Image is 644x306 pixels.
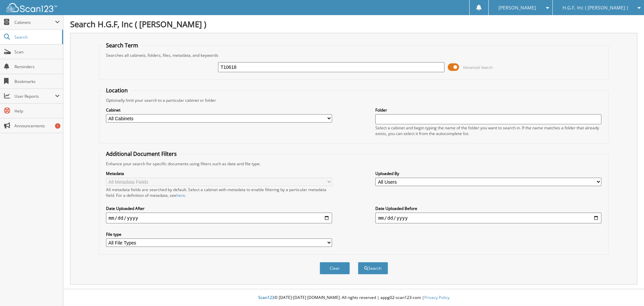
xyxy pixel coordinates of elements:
[7,3,57,12] img: scan123-logo-white.svg
[375,213,601,223] input: end
[103,161,605,167] div: Enhance your search for specific documents using filters such as date and file type.
[103,150,180,158] legend: Additional Document Filters
[14,64,60,70] span: Reminders
[375,107,601,113] label: Folder
[106,187,332,198] div: All metadata fields are searched by default. Select a cabinet with metadata to enable filtering b...
[106,231,332,237] label: File type
[375,171,601,176] label: Uploaded By
[103,87,131,94] legend: Location
[63,290,644,306] div: © [DATE]-[DATE] [DOMAIN_NAME]. All rights reserved | appg02-scan123-com |
[176,192,185,198] a: here
[358,262,388,274] button: Search
[55,123,60,129] div: 1
[258,295,274,300] span: Scan123
[14,34,59,40] span: Search
[70,18,637,30] h1: Search H.G.F, Inc ( [PERSON_NAME] )
[14,19,55,25] span: Cabinets
[14,123,60,129] span: Announcements
[463,65,493,70] span: Advanced Search
[14,49,60,55] span: Scan
[103,52,605,58] div: Searches all cabinets, folders, files, metadata, and keywords
[498,6,536,10] span: [PERSON_NAME]
[14,93,55,99] span: User Reports
[103,42,142,49] legend: Search Term
[14,108,60,114] span: Help
[320,262,350,274] button: Clear
[562,6,628,10] span: H.G.F, Inc ( [PERSON_NAME] )
[106,206,332,211] label: Date Uploaded After
[14,79,60,84] span: Bookmarks
[106,171,332,176] label: Metadata
[106,213,332,223] input: start
[106,107,332,113] label: Cabinet
[375,125,601,136] div: Select a cabinet and begin typing the name of the folder you want to search in. If the name match...
[103,97,605,103] div: Optionally limit your search to a particular cabinet or folder
[375,206,601,211] label: Date Uploaded Before
[424,295,449,300] a: Privacy Policy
